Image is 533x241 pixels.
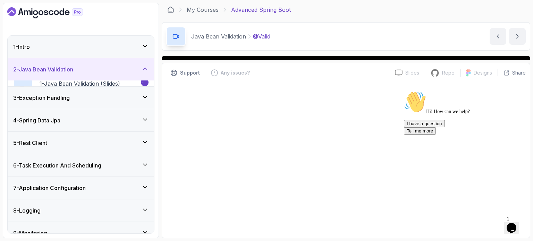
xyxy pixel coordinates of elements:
[8,154,154,177] button: 6-Task Execution And Scheduling
[8,199,154,222] button: 8-Logging
[405,69,419,76] p: Slides
[191,32,246,41] p: Java Bean Validation
[221,69,250,76] p: Any issues?
[40,79,120,87] p: 1 - Java Bean Validation (Slides)
[187,6,219,14] a: My Courses
[8,177,154,199] button: 7-Application Configuration
[13,94,70,102] h3: 3 - Exception Handling
[13,161,101,170] h3: 6 - Task Execution And Scheduling
[490,28,506,45] button: previous content
[504,213,526,234] iframe: chat widget
[8,109,154,131] button: 4-Spring Data Jpa
[3,39,35,46] button: Tell me more
[166,67,204,78] button: Support button
[167,6,174,13] a: Dashboard
[13,206,41,215] h3: 8 - Logging
[13,43,30,51] h3: 1 - Intro
[13,229,47,237] h3: 9 - Monitoring
[509,28,526,45] button: next content
[498,69,526,76] button: Share
[13,65,73,74] h3: 2 - Java Bean Validation
[3,32,44,39] button: I have a question
[8,87,154,109] button: 3-Exception Handling
[512,69,526,76] p: Share
[231,6,291,14] p: Advanced Spring Boot
[7,7,99,18] a: Dashboard
[401,88,526,210] iframe: chat widget
[3,3,25,25] img: :wave:
[8,132,154,154] button: 5-Rest Client
[474,69,492,76] p: Designs
[13,184,86,192] h3: 7 - Application Configuration
[3,3,128,46] div: 👋Hi! How can we help?I have a questionTell me more
[253,32,270,41] p: @Valid
[3,21,69,26] span: Hi! How can we help?
[180,69,200,76] p: Support
[8,58,154,80] button: 2-Java Bean Validation
[13,116,60,124] h3: 4 - Spring Data Jpa
[13,139,47,147] h3: 5 - Rest Client
[8,36,154,58] button: 1-Intro
[442,69,455,76] p: Repo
